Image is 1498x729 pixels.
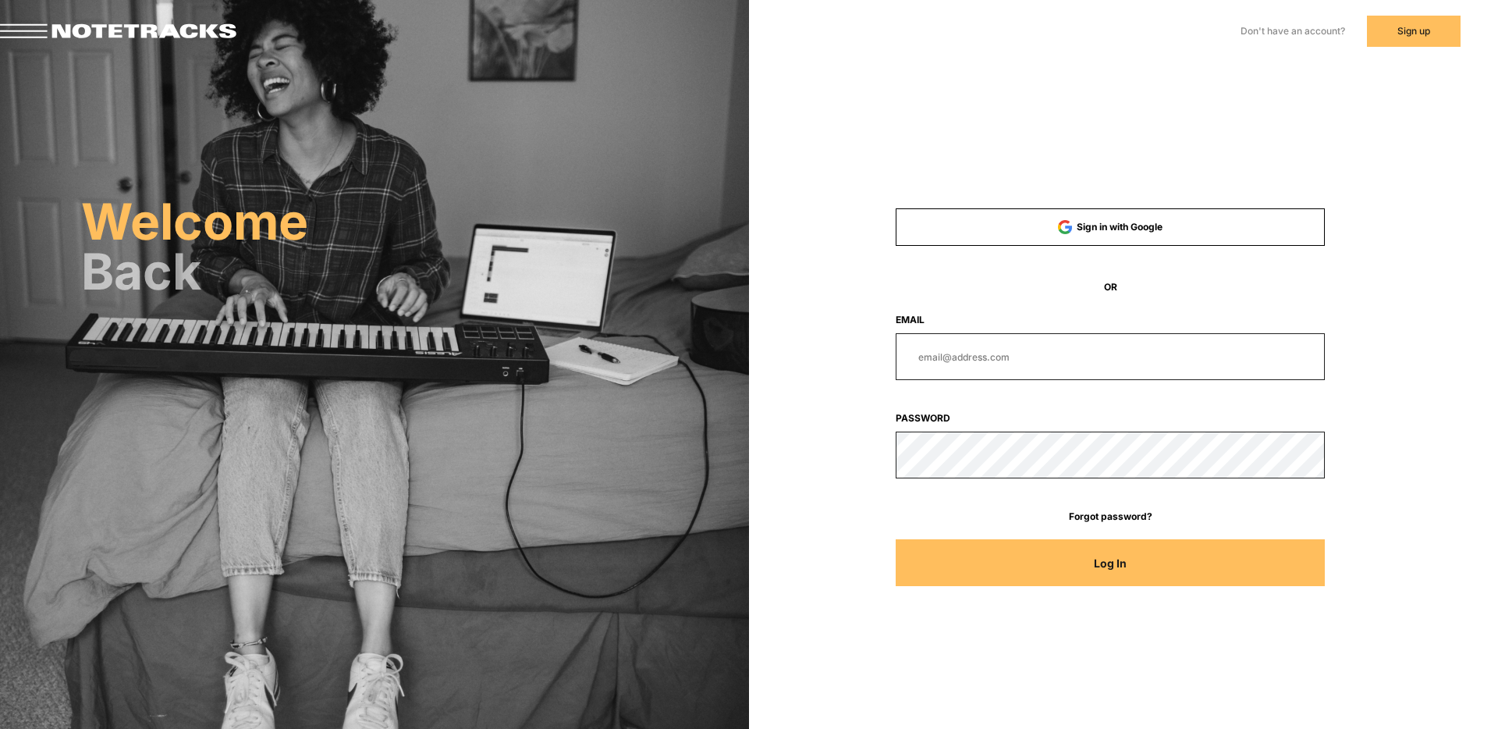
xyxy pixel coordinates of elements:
a: Forgot password? [896,510,1326,524]
h2: Back [81,250,749,293]
label: Don't have an account? [1241,24,1345,38]
h2: Welcome [81,200,749,244]
button: Log In [896,539,1326,586]
span: OR [896,280,1326,294]
label: Password [896,411,1326,425]
label: Email [896,313,1326,327]
button: Sign up [1367,16,1461,47]
button: Sign in with Google [896,208,1326,246]
input: email@address.com [896,333,1326,380]
span: Sign in with Google [1077,221,1163,233]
